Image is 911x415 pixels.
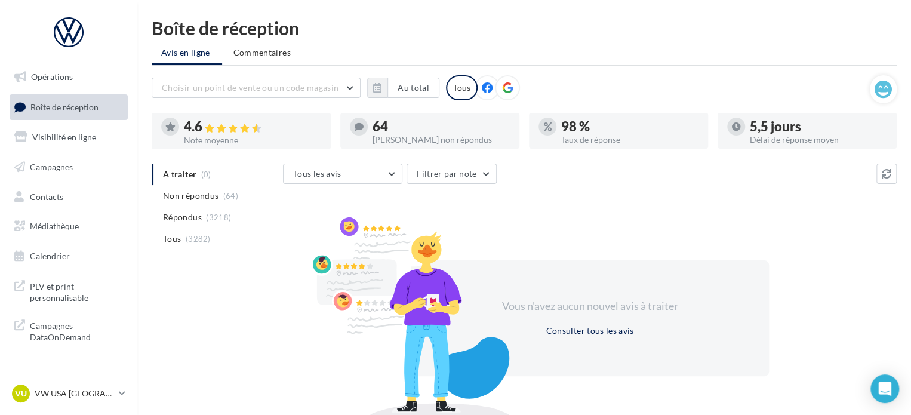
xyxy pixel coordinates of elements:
[293,168,341,179] span: Tous les avis
[870,374,899,403] div: Open Intercom Messenger
[30,221,79,231] span: Médiathèque
[750,120,887,133] div: 5,5 jours
[7,313,130,348] a: Campagnes DataOnDemand
[30,278,123,304] span: PLV et print personnalisable
[233,47,291,57] span: Commentaires
[30,318,123,343] span: Campagnes DataOnDemand
[30,191,63,201] span: Contacts
[32,132,96,142] span: Visibilité en ligne
[446,75,478,100] div: Tous
[184,136,321,145] div: Note moyenne
[35,388,114,399] p: VW USA [GEOGRAPHIC_DATA]
[223,191,238,201] span: (64)
[163,211,202,223] span: Répondus
[7,94,130,120] a: Boîte de réception
[163,233,181,245] span: Tous
[30,251,70,261] span: Calendrier
[373,136,510,144] div: [PERSON_NAME] non répondus
[367,78,439,98] button: Au total
[487,299,693,314] div: Vous n'avez aucun nouvel avis à traiter
[7,214,130,239] a: Médiathèque
[7,155,130,180] a: Campagnes
[750,136,887,144] div: Délai de réponse moyen
[184,120,321,134] div: 4.6
[561,120,698,133] div: 98 %
[283,164,402,184] button: Tous les avis
[186,234,211,244] span: (3282)
[30,162,73,172] span: Campagnes
[541,324,638,338] button: Consulter tous les avis
[152,19,897,37] div: Boîte de réception
[387,78,439,98] button: Au total
[162,82,338,93] span: Choisir un point de vente ou un code magasin
[163,190,218,202] span: Non répondus
[407,164,497,184] button: Filtrer par note
[31,72,73,82] span: Opérations
[7,125,130,150] a: Visibilité en ligne
[561,136,698,144] div: Taux de réponse
[7,64,130,90] a: Opérations
[30,102,99,112] span: Boîte de réception
[10,382,128,405] a: VU VW USA [GEOGRAPHIC_DATA]
[15,388,27,399] span: VU
[7,185,130,210] a: Contacts
[206,213,231,222] span: (3218)
[152,78,361,98] button: Choisir un point de vente ou un code magasin
[373,120,510,133] div: 64
[7,273,130,309] a: PLV et print personnalisable
[7,244,130,269] a: Calendrier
